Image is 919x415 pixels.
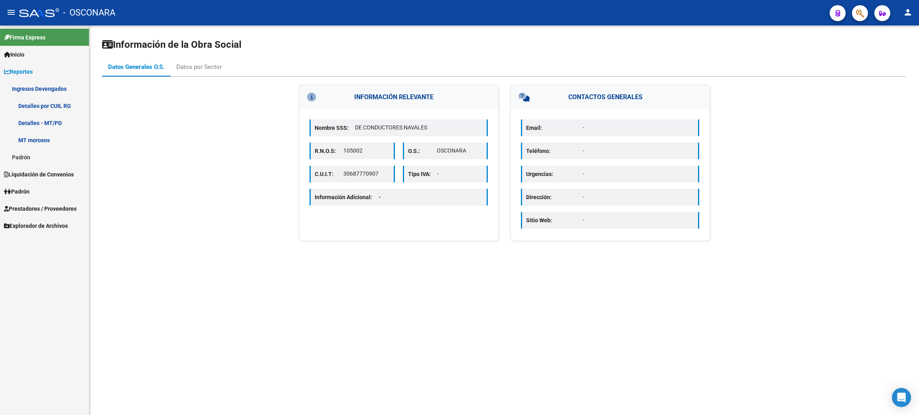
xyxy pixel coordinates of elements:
[379,194,381,200] span: -
[108,63,164,71] div: Datos Generales O.S.
[299,85,498,109] h3: INFORMACIÓN RELEVANTE
[315,123,355,132] p: Nombre SSS:
[343,170,389,178] p: 30687770907
[511,85,710,109] h3: CONTACTOS GENERALES
[315,193,387,202] p: Información Adicional:
[176,63,222,71] div: Datos por Sector
[526,193,583,202] p: Dirección:
[526,216,583,225] p: Sitio Web:
[4,33,45,42] span: Firma Express
[583,170,694,178] p: -
[892,388,911,407] div: Open Intercom Messenger
[583,123,694,132] p: -
[437,147,483,155] p: OSCONARA
[437,170,483,178] p: -
[315,147,343,155] p: R.N.O.S:
[583,193,694,201] p: -
[583,216,694,224] p: -
[583,147,694,155] p: -
[903,8,913,17] mat-icon: person
[355,123,483,132] p: DE CONDUCTORES NAVALES
[4,204,77,213] span: Prestadores / Proveedores
[63,4,115,22] span: - OSCONARA
[315,170,343,178] p: C.U.I.T:
[4,170,74,179] span: Liquidación de Convenios
[4,67,33,76] span: Reportes
[526,170,583,178] p: Urgencias:
[526,123,583,132] p: Email:
[4,187,30,196] span: Padrón
[408,147,437,155] p: O.S.:
[4,50,24,59] span: Inicio
[102,38,906,51] h1: Información de la Obra Social
[4,221,68,230] span: Explorador de Archivos
[408,170,437,178] p: Tipo IVA:
[6,8,16,17] mat-icon: menu
[343,147,389,155] p: 105002
[526,147,583,155] p: Teléfono:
